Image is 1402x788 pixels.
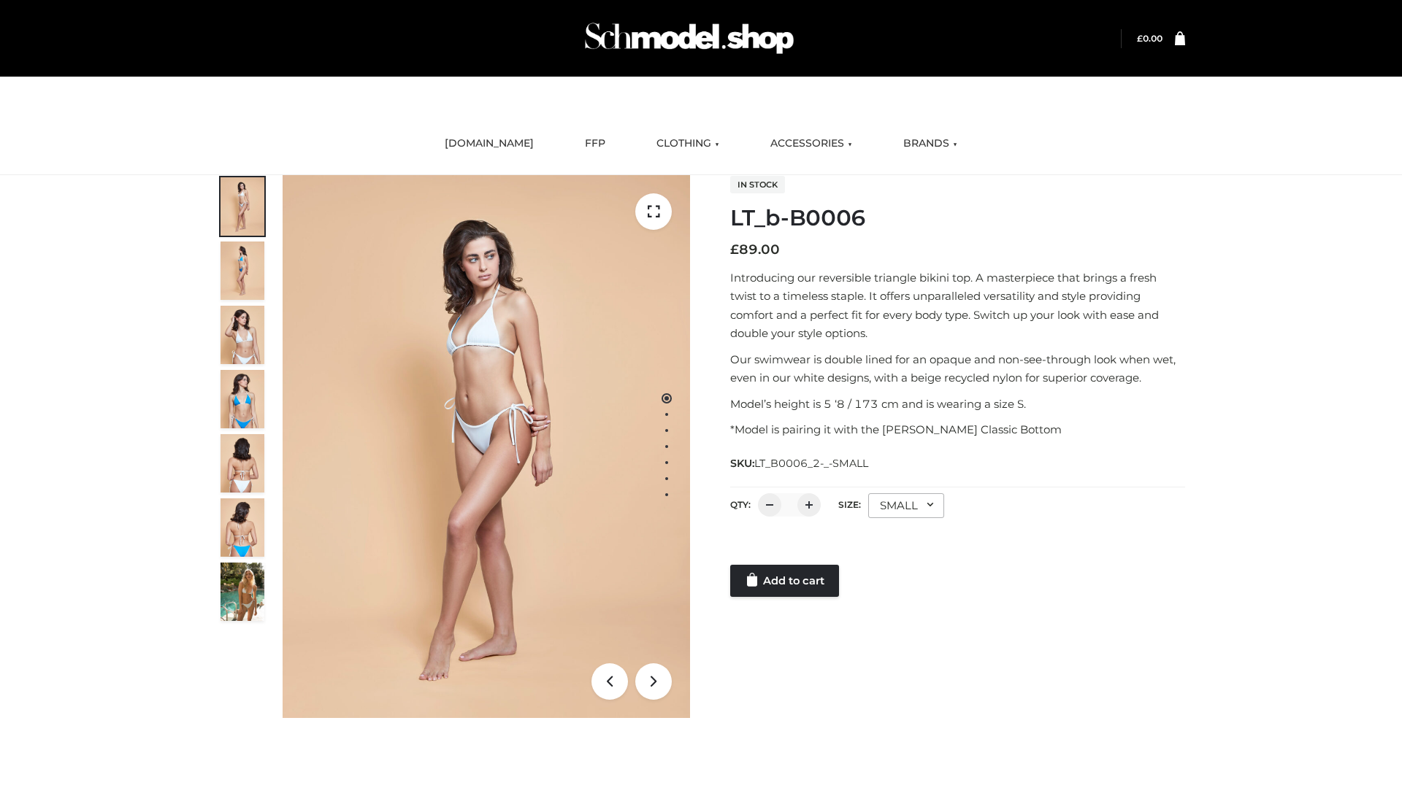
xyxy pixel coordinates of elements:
[221,242,264,300] img: ArielClassicBikiniTop_CloudNine_AzureSky_OW114ECO_2-scaled.jpg
[434,128,545,160] a: [DOMAIN_NAME]
[838,499,861,510] label: Size:
[892,128,968,160] a: BRANDS
[221,370,264,428] img: ArielClassicBikiniTop_CloudNine_AzureSky_OW114ECO_4-scaled.jpg
[574,128,616,160] a: FFP
[730,420,1185,439] p: *Model is pairing it with the [PERSON_NAME] Classic Bottom
[868,493,944,518] div: SMALL
[221,498,264,557] img: ArielClassicBikiniTop_CloudNine_AzureSky_OW114ECO_8-scaled.jpg
[730,242,739,258] span: £
[730,176,785,193] span: In stock
[221,563,264,621] img: Arieltop_CloudNine_AzureSky2.jpg
[283,175,690,718] img: ArielClassicBikiniTop_CloudNine_AzureSky_OW114ECO_1
[730,269,1185,343] p: Introducing our reversible triangle bikini top. A masterpiece that brings a fresh twist to a time...
[221,306,264,364] img: ArielClassicBikiniTop_CloudNine_AzureSky_OW114ECO_3-scaled.jpg
[730,565,839,597] a: Add to cart
[1137,33,1162,44] bdi: 0.00
[730,395,1185,414] p: Model’s height is 5 ‘8 / 173 cm and is wearing a size S.
[1137,33,1162,44] a: £0.00
[1137,33,1143,44] span: £
[221,177,264,236] img: ArielClassicBikiniTop_CloudNine_AzureSky_OW114ECO_1-scaled.jpg
[580,9,799,67] img: Schmodel Admin 964
[759,128,863,160] a: ACCESSORIES
[730,205,1185,231] h1: LT_b-B0006
[646,128,730,160] a: CLOTHING
[221,434,264,492] img: ArielClassicBikiniTop_CloudNine_AzureSky_OW114ECO_7-scaled.jpg
[730,499,751,510] label: QTY:
[730,242,780,258] bdi: 89.00
[730,455,870,472] span: SKU:
[730,350,1185,387] p: Our swimwear is double lined for an opaque and non-see-through look when wet, even in our white d...
[754,457,868,470] span: LT_B0006_2-_-SMALL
